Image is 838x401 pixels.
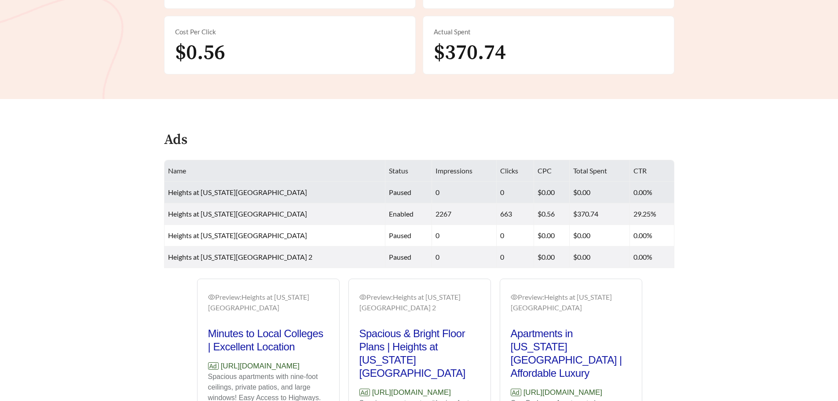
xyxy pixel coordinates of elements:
td: $0.00 [534,225,570,246]
span: Heights at [US_STATE][GEOGRAPHIC_DATA] [168,188,307,196]
span: Ad [511,389,521,396]
td: $0.56 [534,203,570,225]
span: paused [389,231,411,239]
h2: Apartments in [US_STATE][GEOGRAPHIC_DATA] | Affordable Luxury [511,327,631,380]
th: Impressions [432,160,497,182]
th: Clicks [497,160,534,182]
div: Preview: Heights at [US_STATE][GEOGRAPHIC_DATA] 2 [359,292,480,313]
td: 0 [497,225,534,246]
span: eye [359,294,366,301]
div: Preview: Heights at [US_STATE][GEOGRAPHIC_DATA] [511,292,631,313]
td: 29.25% [630,203,674,225]
td: $0.00 [570,182,630,203]
th: Status [385,160,432,182]
span: CPC [538,166,552,175]
span: $0.56 [175,40,225,66]
p: [URL][DOMAIN_NAME] [359,387,480,398]
h2: Minutes to Local Colleges | Excellent Location [208,327,329,353]
span: eye [511,294,518,301]
td: $0.00 [534,246,570,268]
th: Total Spent [570,160,630,182]
span: paused [389,253,411,261]
span: Heights at [US_STATE][GEOGRAPHIC_DATA] 2 [168,253,312,261]
td: $0.00 [570,225,630,246]
span: eye [208,294,215,301]
h2: Spacious & Bright Floor Plans | Heights at [US_STATE][GEOGRAPHIC_DATA] [359,327,480,380]
td: 0 [432,225,497,246]
th: Name [165,160,385,182]
td: 0 [497,246,534,268]
span: Heights at [US_STATE][GEOGRAPHIC_DATA] [168,210,307,218]
div: Cost Per Click [175,27,405,37]
span: $370.74 [434,40,506,66]
td: 0.00% [630,246,674,268]
p: [URL][DOMAIN_NAME] [208,361,329,372]
td: $0.00 [534,182,570,203]
td: 0 [432,246,497,268]
div: Preview: Heights at [US_STATE][GEOGRAPHIC_DATA] [208,292,329,313]
td: $370.74 [570,203,630,225]
td: 0.00% [630,225,674,246]
span: CTR [633,166,647,175]
td: 0 [432,182,497,203]
span: Heights at [US_STATE][GEOGRAPHIC_DATA] [168,231,307,239]
h4: Ads [164,132,187,148]
span: Ad [359,389,370,396]
td: 2267 [432,203,497,225]
td: 0 [497,182,534,203]
td: 663 [497,203,534,225]
span: enabled [389,210,414,218]
span: paused [389,188,411,196]
div: Actual Spent [434,27,663,37]
td: 0.00% [630,182,674,203]
p: [URL][DOMAIN_NAME] [511,387,631,398]
span: Ad [208,362,219,370]
td: $0.00 [570,246,630,268]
